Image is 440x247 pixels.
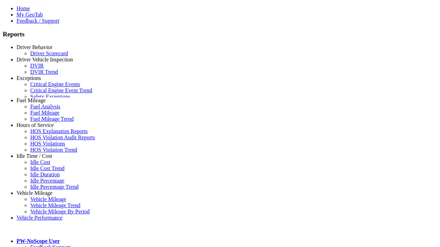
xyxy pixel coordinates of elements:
[16,122,54,128] a: Hours of Service
[16,18,59,24] a: Feedback / Support
[16,238,60,244] a: PW-NoScope User
[30,147,77,153] a: HOS Violation Trend
[30,81,80,87] a: Critical Engine Events
[16,190,52,196] a: Vehicle Mileage
[30,184,78,190] a: Idle Percentage Trend
[30,69,58,75] a: DVIR Trend
[3,31,437,38] h3: Reports
[30,202,80,208] a: Vehicle Mileage Trend
[16,57,73,62] a: Driver Vehicle Inspection
[30,178,64,184] a: Idle Percentage
[30,165,65,171] a: Idle Cost Trend
[30,196,66,202] a: Vehicle Mileage
[30,50,68,56] a: Driver Scorecard
[30,172,60,177] a: Idle Duration
[30,110,59,116] a: Fuel Mileage
[30,63,44,69] a: DVIR
[16,75,41,81] a: Exceptions
[30,159,50,165] a: Idle Cost
[30,87,92,93] a: Critical Engine Event Trend
[30,141,65,146] a: HOS Violations
[16,153,52,159] a: Idle Time / Cost
[30,209,90,214] a: Vehicle Mileage By Period
[16,12,43,17] a: My GeoTab
[16,44,52,50] a: Driver Behavior
[30,104,60,109] a: Fuel Analysis
[30,134,95,140] a: HOS Violation Audit Reports
[16,215,63,221] a: Vehicle Performance
[30,128,88,134] a: HOS Explanation Reports
[16,97,46,103] a: Fuel Mileage
[30,94,70,99] a: Safety Exceptions
[16,5,30,11] a: Home
[30,116,74,122] a: Fuel Mileage Trend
